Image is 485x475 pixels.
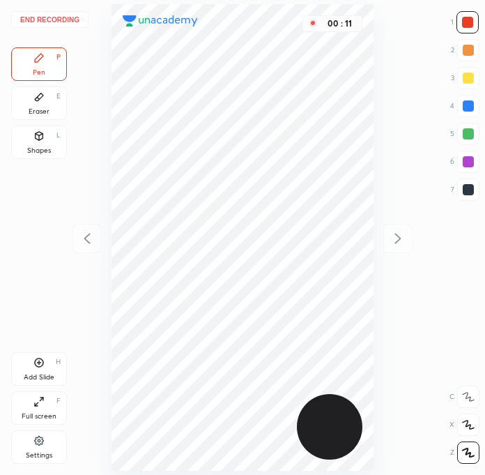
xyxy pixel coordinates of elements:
[450,442,479,464] div: Z
[451,67,479,89] div: 3
[27,147,51,154] div: Shapes
[33,69,45,76] div: Pen
[29,108,49,115] div: Eraser
[451,11,479,33] div: 1
[11,11,88,28] button: End recording
[26,452,52,459] div: Settings
[451,39,479,61] div: 2
[449,386,479,408] div: C
[24,374,54,381] div: Add Slide
[56,93,61,100] div: E
[56,398,61,405] div: F
[56,359,61,365] div: H
[22,413,56,420] div: Full screen
[123,15,198,27] img: logo.38c385cc.svg
[449,414,479,436] div: X
[323,19,356,29] div: 00 : 11
[450,95,479,117] div: 4
[56,54,61,61] div: P
[450,123,479,145] div: 5
[451,179,479,201] div: 7
[56,132,61,139] div: L
[450,151,479,173] div: 6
